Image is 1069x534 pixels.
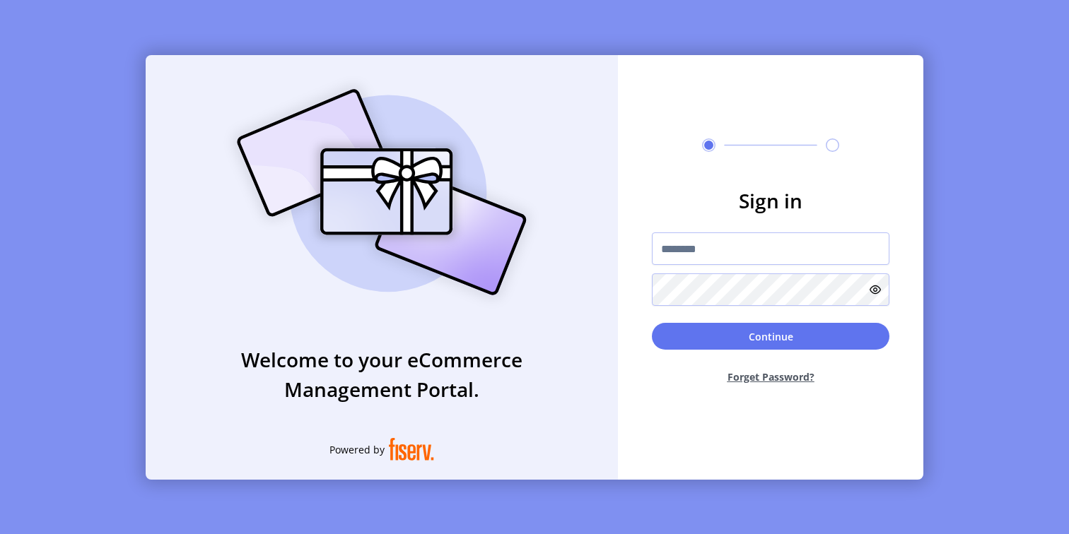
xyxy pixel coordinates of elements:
[652,358,889,396] button: Forget Password?
[652,186,889,215] h3: Sign in
[652,323,889,350] button: Continue
[216,73,548,311] img: card_Illustration.svg
[146,345,618,404] h3: Welcome to your eCommerce Management Portal.
[329,442,385,457] span: Powered by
